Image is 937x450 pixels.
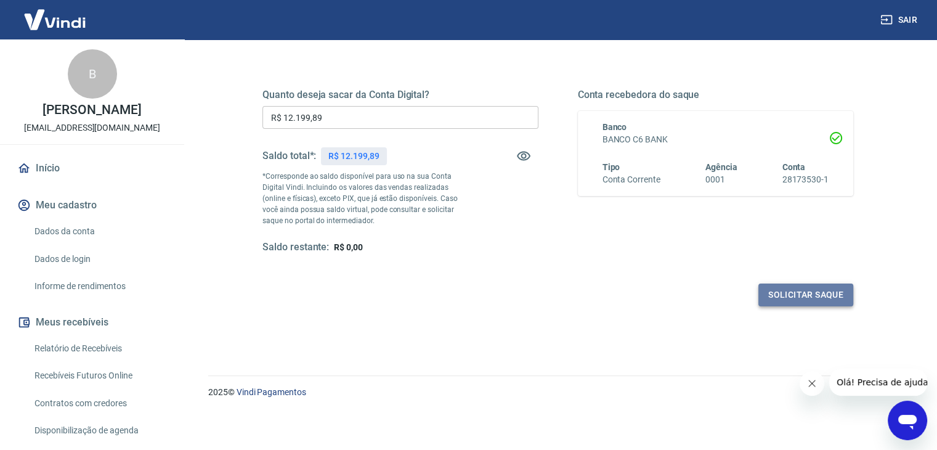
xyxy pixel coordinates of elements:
span: Tipo [602,162,620,172]
span: Agência [705,162,737,172]
a: Dados de login [30,247,169,272]
img: Vindi [15,1,95,38]
a: Vindi Pagamentos [237,387,306,397]
iframe: Botão para abrir a janela de mensagens [888,401,927,440]
span: Conta [782,162,805,172]
button: Sair [878,9,922,31]
h5: Saldo total*: [262,150,316,162]
p: 2025 © [208,386,907,399]
p: *Corresponde ao saldo disponível para uso na sua Conta Digital Vindi. Incluindo os valores das ve... [262,171,469,226]
a: Início [15,155,169,182]
a: Recebíveis Futuros Online [30,363,169,388]
a: Contratos com credores [30,391,169,416]
span: R$ 0,00 [334,242,363,252]
p: R$ 12.199,89 [328,150,379,163]
button: Meus recebíveis [15,309,169,336]
h6: 0001 [705,173,737,186]
a: Informe de rendimentos [30,274,169,299]
iframe: Mensagem da empresa [829,369,927,396]
iframe: Fechar mensagem [800,371,824,396]
h6: BANCO C6 BANK [602,133,829,146]
p: [EMAIL_ADDRESS][DOMAIN_NAME] [24,121,160,134]
a: Disponibilização de agenda [30,418,169,443]
a: Dados da conta [30,219,169,244]
span: Olá! Precisa de ajuda? [7,9,103,18]
button: Solicitar saque [758,284,853,306]
h6: 28173530-1 [782,173,829,186]
span: Banco [602,122,627,132]
h5: Saldo restante: [262,241,329,254]
a: Relatório de Recebíveis [30,336,169,361]
h6: Conta Corrente [602,173,660,186]
button: Meu cadastro [15,192,169,219]
div: B [68,49,117,99]
h5: Quanto deseja sacar da Conta Digital? [262,89,538,101]
h5: Conta recebedora do saque [578,89,854,101]
p: [PERSON_NAME] [43,104,141,117]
